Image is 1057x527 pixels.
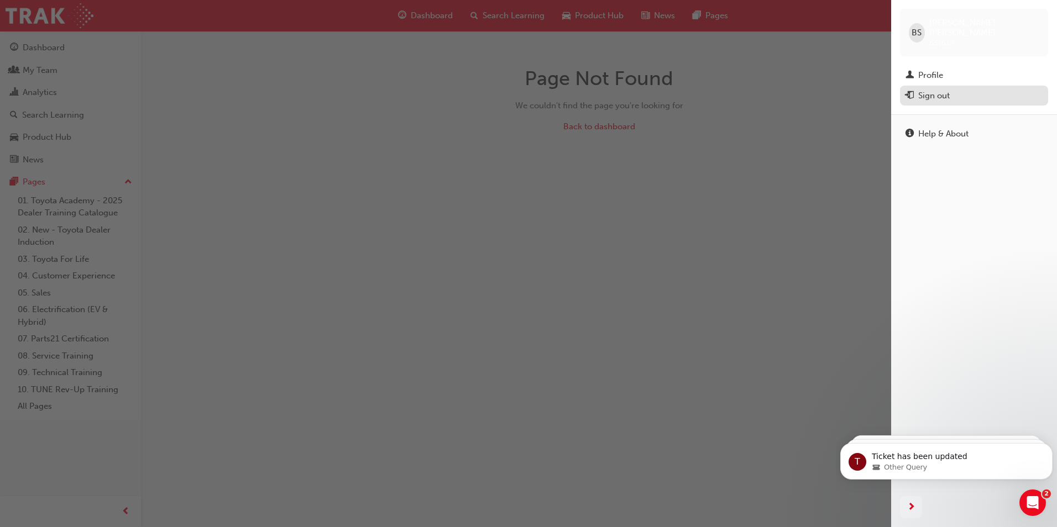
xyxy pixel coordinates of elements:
a: Help & About [900,124,1048,144]
span: BS [912,27,922,39]
span: [PERSON_NAME] [PERSON_NAME] [929,18,1039,38]
span: info-icon [906,129,914,139]
iframe: Intercom live chat [1019,489,1046,516]
span: 2 [1042,489,1051,498]
span: exit-icon [906,91,914,101]
span: 651610 [929,38,954,48]
span: next-icon [907,500,915,514]
div: Profile [918,69,943,82]
button: Sign out [900,86,1048,106]
span: man-icon [906,71,914,81]
div: Help & About [918,128,969,140]
a: Profile [900,65,1048,86]
iframe: Intercom notifications message [836,420,1057,497]
div: Sign out [918,89,950,102]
